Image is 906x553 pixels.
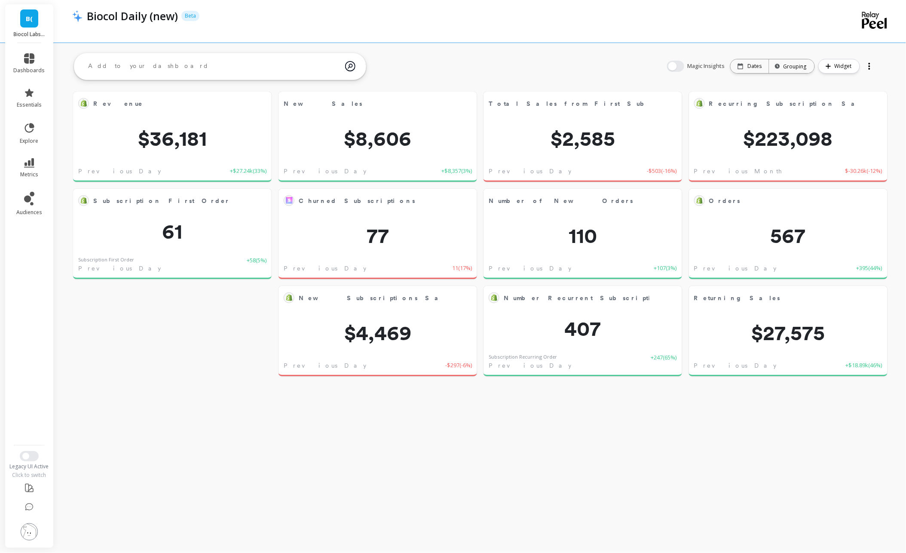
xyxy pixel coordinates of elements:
span: +$27.24k ( 33% ) [230,167,266,175]
div: Subscription First Order [78,256,134,264]
span: Orders [709,195,855,207]
span: $223,098 [689,128,888,149]
img: profile picture [21,523,38,541]
span: Churned Subscriptions [299,197,415,206]
span: Number Recurrent Subscription Orders [504,292,649,304]
span: Previous Day [489,361,571,370]
span: +107 ( 3% ) [654,264,677,273]
span: 110 [484,225,682,246]
span: 11 ( 17% ) [452,264,472,273]
span: audiences [16,209,42,216]
span: essentials [17,101,42,108]
span: 407 [484,318,682,339]
span: New Subscriptions Sales [299,292,444,304]
span: Previous Day [284,264,366,273]
span: Previous Day [284,167,366,175]
p: Beta [181,11,199,21]
span: Revenue [93,99,143,108]
span: Previous Day [78,264,161,273]
span: $-30.26k ( -12% ) [845,167,882,175]
span: Subscription First Order [93,195,239,207]
span: Revenue [93,98,239,110]
span: Widget [835,62,854,71]
div: Grouping [777,62,807,71]
span: 61 [73,221,272,242]
span: Returning Sales [694,294,781,303]
span: Total Sales from First Subscription Orders [489,98,649,110]
span: metrics [20,171,38,178]
span: Number of New Orders [489,195,649,207]
span: $2,585 [484,128,682,149]
span: $36,181 [73,128,272,149]
span: +58 ( 5% ) [247,256,266,273]
span: $8,606 [279,128,477,149]
span: $27,575 [689,323,888,343]
span: Previous Day [78,167,161,175]
span: Churned Subscriptions [299,195,444,207]
span: Magic Insights [688,62,727,71]
span: Returning Sales [694,292,855,304]
span: Previous Day [284,361,366,370]
span: B( [26,14,33,24]
button: Widget [818,59,860,74]
span: Recurring Subscription Sales [709,98,855,110]
div: Click to switch [5,472,54,479]
span: Previous Day [694,361,777,370]
span: Total Sales from First Subscription Orders [489,99,734,108]
span: Number of New Orders [489,197,634,206]
img: magic search icon [345,55,355,78]
span: +$18.89k ( 46% ) [846,361,882,370]
p: Biocol Daily (new) [87,9,178,23]
span: 77 [279,225,477,246]
span: Orders [709,197,741,206]
span: 567 [689,225,888,246]
span: dashboards [14,67,45,74]
span: $4,469 [279,323,477,343]
span: +395 ( 44% ) [857,264,882,273]
p: Dates [748,63,762,70]
span: -$503 ( -16% ) [647,167,677,175]
span: Recurring Subscription Sales [709,99,872,108]
span: Number Recurrent Subscription Orders [504,294,707,303]
span: explore [20,138,39,144]
span: Previous Day [489,167,571,175]
img: header icon [72,10,83,22]
div: Subscription Recurring Order [489,353,557,361]
span: New Sales [284,98,444,110]
span: -$297 ( -6% ) [445,361,472,370]
p: Biocol Labs (US) [14,31,45,38]
span: Previous Day [489,264,571,273]
span: New Sales [284,99,362,108]
span: New Subscriptions Sales [299,294,456,303]
span: Previous Day [694,264,777,273]
span: Previous Month to Date [694,167,831,175]
span: +$8,357 ( 3% ) [441,167,472,175]
span: Subscription First Order [93,197,230,206]
button: Switch to New UI [20,451,39,461]
div: Legacy UI Active [5,463,54,470]
span: +247 ( 65% ) [651,353,677,370]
